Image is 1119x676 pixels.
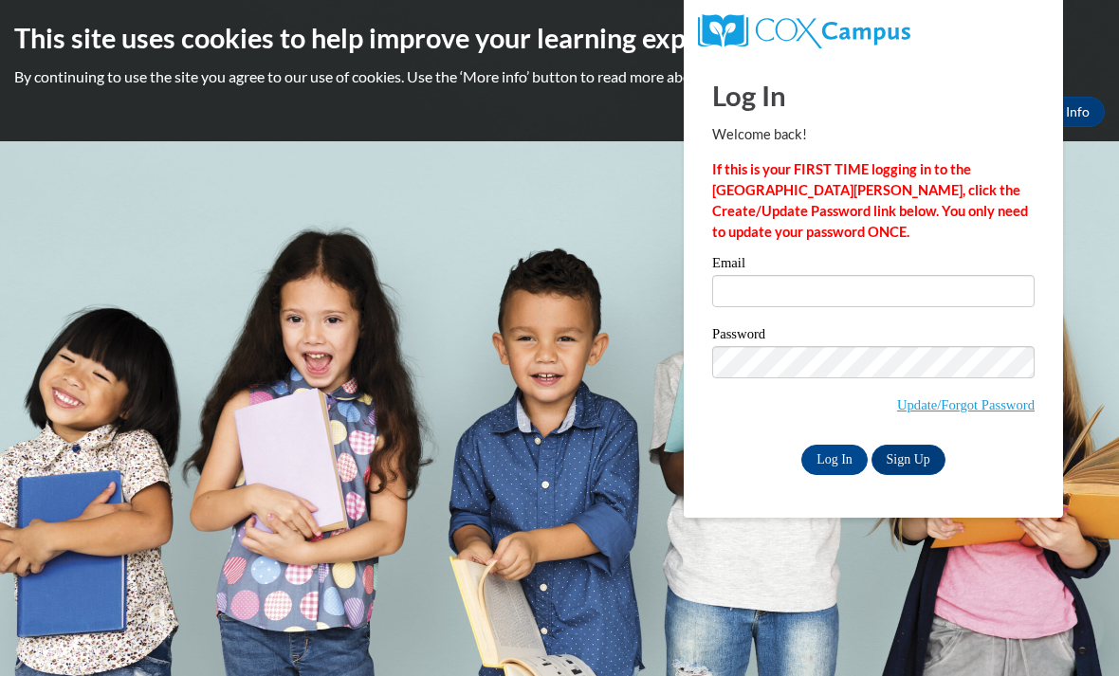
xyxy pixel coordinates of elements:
input: Log In [801,445,868,475]
h1: Log In [712,76,1035,115]
p: By continuing to use the site you agree to our use of cookies. Use the ‘More info’ button to read... [14,66,1105,87]
p: Welcome back! [712,124,1035,145]
h2: This site uses cookies to help improve your learning experience. [14,19,1105,57]
label: Email [712,256,1035,275]
a: Sign Up [871,445,945,475]
iframe: Button to launch messaging window [1043,600,1104,661]
strong: If this is your FIRST TIME logging in to the [GEOGRAPHIC_DATA][PERSON_NAME], click the Create/Upd... [712,161,1028,240]
img: COX Campus [698,14,910,48]
a: Update/Forgot Password [897,397,1035,412]
label: Password [712,327,1035,346]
